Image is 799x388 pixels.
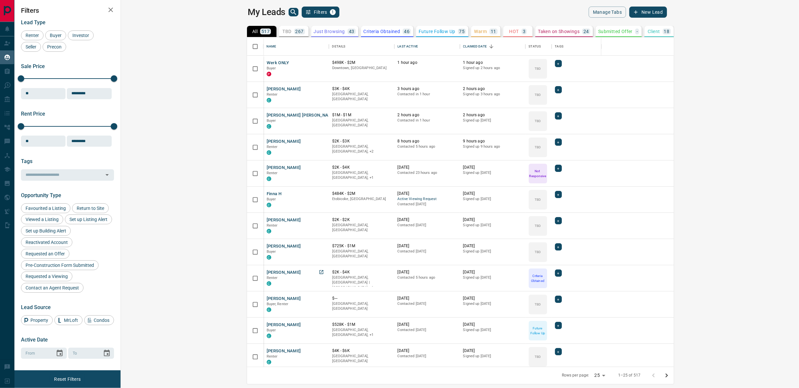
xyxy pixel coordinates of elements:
[267,223,278,228] span: Renter
[332,301,391,311] p: [GEOGRAPHIC_DATA], [GEOGRAPHIC_DATA]
[332,296,391,301] p: $---
[267,165,301,171] button: [PERSON_NAME]
[21,260,99,270] div: Pre-Construction Form Submitted
[267,197,276,201] span: Buyer
[557,191,560,198] span: +
[398,60,457,65] p: 1 hour ago
[267,203,271,207] div: condos.ca
[398,196,457,202] span: Active Viewing Request
[463,170,522,176] p: Signed up [DATE]
[637,29,638,34] p: -
[398,139,457,144] p: 8 hours ago
[555,112,562,120] div: +
[267,217,301,223] button: [PERSON_NAME]
[529,37,541,56] div: Status
[463,249,522,254] p: Signed up [DATE]
[43,42,66,52] div: Precon
[332,191,391,196] p: $484K - $2M
[332,354,391,364] p: [GEOGRAPHIC_DATA], [GEOGRAPHIC_DATA]
[332,144,391,154] p: East York, Toronto
[523,29,525,34] p: 3
[557,113,560,119] span: +
[84,315,114,325] div: Condos
[331,10,335,14] span: 1
[21,158,32,164] span: Tags
[648,29,660,34] p: Client
[332,118,391,128] p: [GEOGRAPHIC_DATA], [GEOGRAPHIC_DATA]
[21,337,48,343] span: Active Date
[72,203,109,213] div: Return to Site
[267,72,271,76] div: property.ca
[463,243,522,249] p: [DATE]
[23,274,70,279] span: Requested a Viewing
[332,86,391,92] p: $3K - $4K
[535,197,541,202] p: TBD
[398,191,457,196] p: [DATE]
[21,237,72,247] div: Reactivated Account
[267,150,271,155] div: condos.ca
[398,269,457,275] p: [DATE]
[267,360,271,364] div: condos.ca
[404,29,409,34] p: 46
[21,42,41,52] div: Seller
[555,165,562,172] div: +
[555,191,562,198] div: +
[529,169,546,178] p: Not Responsive
[463,86,522,92] p: 2 hours ago
[267,37,276,56] div: Name
[62,318,80,323] span: MrLoft
[267,191,282,197] button: Finna H
[463,223,522,228] p: Signed up [DATE]
[103,170,112,179] button: Open
[21,7,114,14] h2: Filters
[23,33,41,38] span: Renter
[463,65,522,71] p: Signed up 2 hours ago
[491,29,496,34] p: 11
[332,348,391,354] p: $4K - $6K
[535,145,541,150] p: TBD
[21,283,84,293] div: Contact an Agent Request
[555,60,562,67] div: +
[28,318,50,323] span: Property
[261,29,270,34] p: 517
[332,165,391,170] p: $2K - $4K
[23,44,39,49] span: Seller
[398,243,457,249] p: [DATE]
[535,119,541,123] p: TBD
[267,119,276,123] span: Buyer
[267,112,336,119] button: [PERSON_NAME] [PERSON_NAME]
[332,217,391,223] p: $2K - $2K
[463,60,522,65] p: 1 hour ago
[23,240,70,245] span: Reactivated Account
[463,92,522,97] p: Signed up 3 hours ago
[332,322,391,327] p: $528K - $1M
[267,171,278,175] span: Renter
[332,269,391,275] p: $2K - $4K
[557,244,560,250] span: +
[21,19,46,26] span: Lead Type
[618,373,640,378] p: 1–25 of 517
[557,86,560,93] span: +
[21,271,72,281] div: Requested a Viewing
[555,139,562,146] div: +
[267,255,271,260] div: condos.ca
[509,29,519,34] p: HOT
[398,354,457,359] p: Contacted [DATE]
[398,86,457,92] p: 3 hours ago
[267,145,278,149] span: Renter
[21,226,71,236] div: Set up Building Alert
[463,37,487,56] div: Claimed Date
[583,29,589,34] p: 24
[267,276,278,280] span: Renter
[91,318,112,323] span: Condos
[555,217,562,224] div: +
[463,191,522,196] p: [DATE]
[398,301,457,306] p: Contacted [DATE]
[65,214,112,224] div: Set up Listing Alert
[459,29,465,34] p: 75
[463,348,522,354] p: [DATE]
[398,223,457,228] p: Contacted [DATE]
[463,118,522,123] p: Signed up [DATE]
[267,334,271,338] div: condos.ca
[267,354,278,359] span: Renter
